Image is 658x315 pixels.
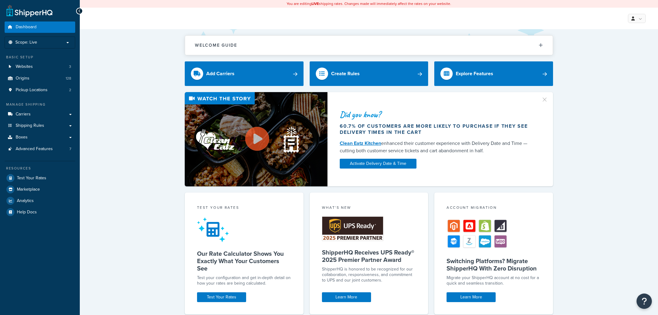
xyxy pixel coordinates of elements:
a: Pickup Locations2 [5,84,75,96]
span: Test Your Rates [17,176,46,181]
li: Origins [5,73,75,84]
button: Welcome Guide [185,36,553,55]
div: Account Migration [447,205,541,212]
a: Websites3 [5,61,75,72]
div: Test your rates [197,205,291,212]
div: Create Rules [331,69,360,78]
div: Did you know? [340,110,534,119]
span: 2 [69,87,71,93]
li: Advanced Features [5,143,75,155]
li: Pickup Locations [5,84,75,96]
span: Pickup Locations [16,87,48,93]
div: enhanced their customer experience with Delivery Date and Time — cutting both customer service ti... [340,140,534,154]
h2: Welcome Guide [195,43,237,48]
div: Manage Shipping [5,102,75,107]
div: Add Carriers [206,69,234,78]
div: Basic Setup [5,55,75,60]
a: Activate Delivery Date & Time [340,159,416,169]
a: Test Your Rates [197,292,246,302]
span: Dashboard [16,25,37,30]
a: Origins128 [5,73,75,84]
span: Carriers [16,112,31,117]
b: LIVE [312,1,319,6]
div: 60.7% of customers are more likely to purchase if they see delivery times in the cart [340,123,534,135]
div: What's New [322,205,416,212]
span: 7 [69,146,71,152]
a: Add Carriers [185,61,304,86]
a: Carriers [5,109,75,120]
span: 128 [66,76,71,81]
span: Marketplace [17,187,40,192]
p: ShipperHQ is honored to be recognized for our collaboration, responsiveness, and commitment to UP... [322,266,416,283]
span: Scope: Live [15,40,37,45]
a: Advanced Features7 [5,143,75,155]
span: Help Docs [17,210,37,215]
a: Analytics [5,195,75,206]
span: Origins [16,76,29,81]
span: Analytics [17,198,34,204]
h5: Our Rate Calculator Shows You Exactly What Your Customers See [197,250,291,272]
span: Websites [16,64,33,69]
button: Open Resource Center [637,294,652,309]
a: Boxes [5,132,75,143]
a: Learn More [322,292,371,302]
span: Shipping Rules [16,123,44,128]
a: Dashboard [5,21,75,33]
a: Explore Features [434,61,553,86]
div: Explore Features [456,69,493,78]
span: Boxes [16,135,28,140]
li: Websites [5,61,75,72]
div: Resources [5,166,75,171]
span: 3 [69,64,71,69]
a: Learn More [447,292,496,302]
img: Video thumbnail [185,92,327,186]
a: Help Docs [5,207,75,218]
div: Migrate your ShipperHQ account at no cost for a quick and seamless transition. [447,275,541,286]
a: Test Your Rates [5,173,75,184]
h5: ShipperHQ Receives UPS Ready® 2025 Premier Partner Award [322,249,416,263]
h5: Switching Platforms? Migrate ShipperHQ With Zero Disruption [447,257,541,272]
a: Create Rules [310,61,428,86]
a: Shipping Rules [5,120,75,131]
a: Clean Eatz Kitchen [340,140,381,147]
a: Marketplace [5,184,75,195]
div: Test your configuration and get in-depth detail on how your rates are being calculated. [197,275,291,286]
span: Advanced Features [16,146,53,152]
